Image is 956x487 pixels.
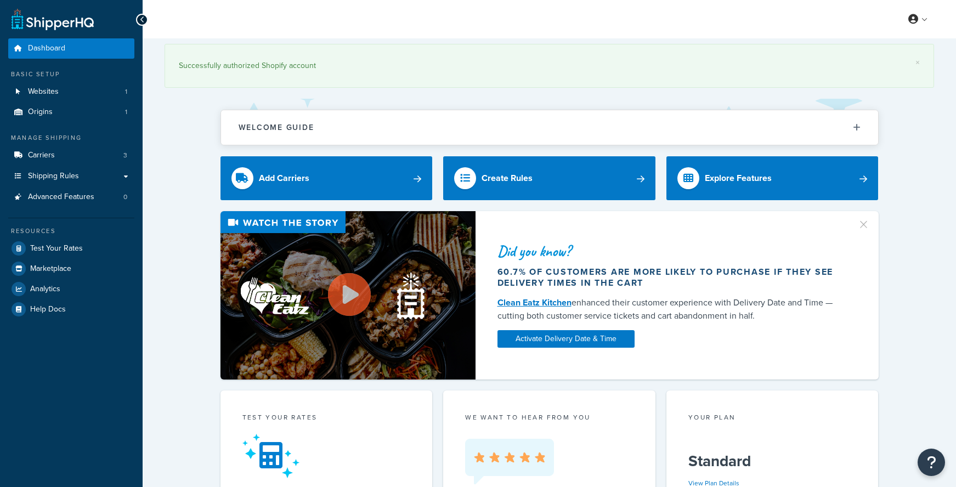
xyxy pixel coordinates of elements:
a: Analytics [8,279,134,299]
span: 1 [125,107,127,117]
a: Clean Eatz Kitchen [497,296,572,309]
div: Test your rates [242,412,411,425]
span: Advanced Features [28,192,94,202]
li: Carriers [8,145,134,166]
div: Add Carriers [259,171,309,186]
a: Add Carriers [220,156,433,200]
li: Advanced Features [8,187,134,207]
li: Origins [8,102,134,122]
span: 0 [123,192,127,202]
a: Explore Features [666,156,879,200]
span: Help Docs [30,305,66,314]
a: Origins1 [8,102,134,122]
span: Dashboard [28,44,65,53]
a: Create Rules [443,156,655,200]
a: Marketplace [8,259,134,279]
span: Websites [28,87,59,97]
li: Websites [8,82,134,102]
div: Your Plan [688,412,857,425]
div: Create Rules [482,171,533,186]
span: 1 [125,87,127,97]
div: 60.7% of customers are more likely to purchase if they see delivery times in the cart [497,267,844,288]
span: Carriers [28,151,55,160]
a: × [915,58,920,67]
a: Carriers3 [8,145,134,166]
span: Test Your Rates [30,244,83,253]
a: Activate Delivery Date & Time [497,330,635,348]
button: Welcome Guide [221,110,878,145]
span: Marketplace [30,264,71,274]
span: Shipping Rules [28,172,79,181]
h5: Standard [688,452,857,470]
img: Video thumbnail [220,211,476,380]
div: enhanced their customer experience with Delivery Date and Time — cutting both customer service ti... [497,296,844,322]
a: Help Docs [8,299,134,319]
div: Manage Shipping [8,133,134,143]
h2: Welcome Guide [239,123,314,132]
button: Open Resource Center [918,449,945,476]
span: 3 [123,151,127,160]
span: Origins [28,107,53,117]
div: Explore Features [705,171,772,186]
div: Basic Setup [8,70,134,79]
a: Advanced Features0 [8,187,134,207]
a: Test Your Rates [8,239,134,258]
div: Successfully authorized Shopify account [179,58,920,73]
a: Dashboard [8,38,134,59]
div: Did you know? [497,243,844,259]
a: Websites1 [8,82,134,102]
div: Resources [8,226,134,236]
p: we want to hear from you [465,412,633,422]
a: Shipping Rules [8,166,134,186]
span: Analytics [30,285,60,294]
